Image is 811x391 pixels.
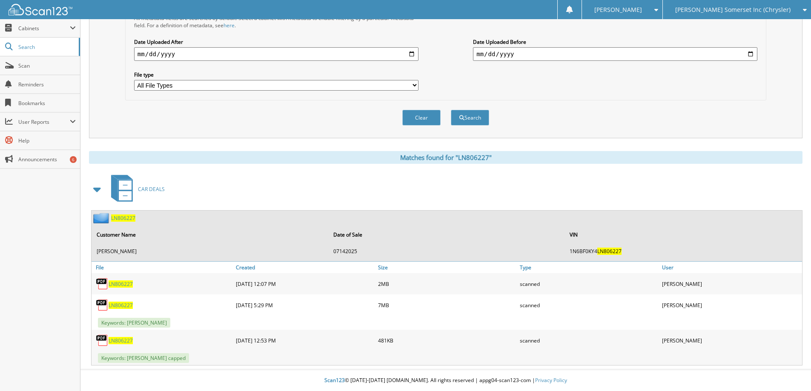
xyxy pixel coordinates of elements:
[329,226,565,243] th: Date of Sale
[18,43,75,51] span: Search
[18,137,76,144] span: Help
[96,299,109,311] img: PDF.png
[92,262,234,273] a: File
[535,377,567,384] a: Privacy Policy
[234,332,376,349] div: [DATE] 12:53 PM
[109,337,133,344] a: LN806227
[98,318,170,328] span: Keywords: [PERSON_NAME]
[80,370,811,391] div: © [DATE]-[DATE] [DOMAIN_NAME]. All rights reserved | appg04-scan123-com |
[18,100,76,107] span: Bookmarks
[660,275,802,292] div: [PERSON_NAME]
[376,275,518,292] div: 2MB
[134,47,418,61] input: start
[134,14,418,29] div: All metadata fields are searched by default. Select a cabinet with metadata to enable filtering b...
[224,22,235,29] a: here
[594,7,642,12] span: [PERSON_NAME]
[111,214,135,222] a: LN806227
[451,110,489,126] button: Search
[134,71,418,78] label: File type
[106,172,165,206] a: CAR DEALS
[234,262,376,273] a: Created
[18,81,76,88] span: Reminders
[675,7,791,12] span: [PERSON_NAME] Somerset Inc (Chrysler)
[98,353,189,363] span: Keywords: [PERSON_NAME] capped
[518,275,660,292] div: scanned
[768,350,811,391] iframe: Chat Widget
[565,244,801,258] td: 1N6BF0KY4
[660,297,802,314] div: [PERSON_NAME]
[18,156,76,163] span: Announcements
[18,25,70,32] span: Cabinets
[9,4,72,15] img: scan123-logo-white.svg
[402,110,441,126] button: Clear
[18,118,70,126] span: User Reports
[324,377,345,384] span: Scan123
[109,280,133,288] a: LN806227
[96,334,109,347] img: PDF.png
[134,38,418,46] label: Date Uploaded After
[518,332,660,349] div: scanned
[70,156,77,163] div: 6
[93,213,111,223] img: folder2.png
[376,262,518,273] a: Size
[597,248,622,255] span: LN806227
[473,38,757,46] label: Date Uploaded Before
[473,47,757,61] input: end
[92,226,328,243] th: Customer Name
[376,297,518,314] div: 7MB
[660,262,802,273] a: User
[518,262,660,273] a: Type
[18,62,76,69] span: Scan
[138,186,165,193] span: CAR DEALS
[96,277,109,290] img: PDF.png
[89,151,802,164] div: Matches found for "LN806227"
[565,226,801,243] th: VIN
[329,244,565,258] td: 07142025
[92,244,328,258] td: [PERSON_NAME]
[234,297,376,314] div: [DATE] 5:29 PM
[109,302,133,309] a: LN806227
[376,332,518,349] div: 481KB
[660,332,802,349] div: [PERSON_NAME]
[518,297,660,314] div: scanned
[234,275,376,292] div: [DATE] 12:07 PM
